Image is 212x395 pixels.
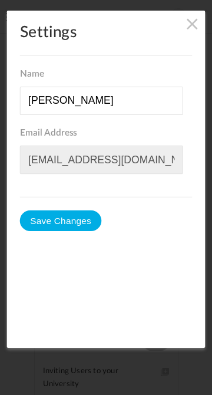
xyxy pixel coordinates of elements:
span: Name [20,69,193,80]
input: Email Address [20,146,183,174]
button: Save Changes [20,210,102,231]
span: Email Address [20,128,193,139]
h2: Settings [20,24,193,56]
input: Name [20,87,183,115]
